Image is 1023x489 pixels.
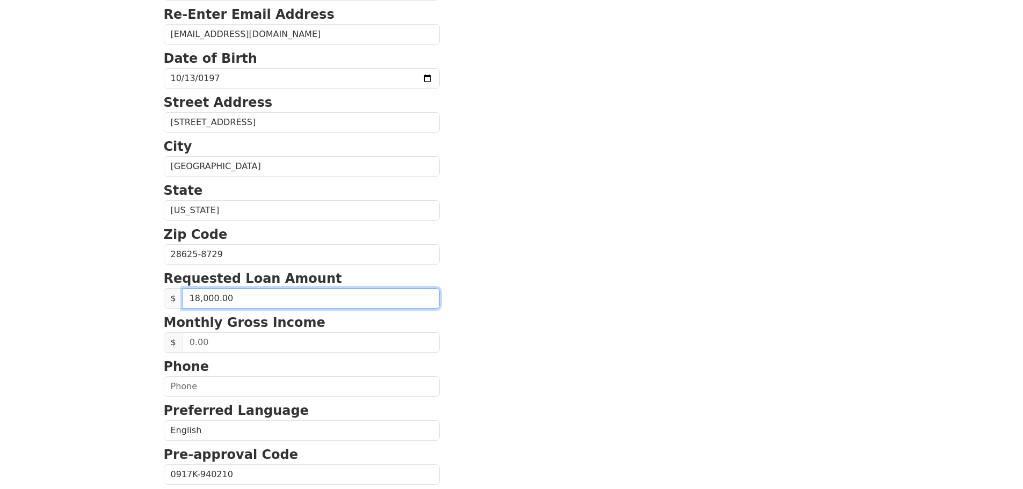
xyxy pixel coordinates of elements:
[164,24,440,45] input: Re-Enter Email Address
[183,332,440,353] input: 0.00
[164,313,440,332] p: Monthly Gross Income
[164,7,335,22] strong: Re-Enter Email Address
[164,156,440,177] input: City
[164,288,183,309] span: $
[164,244,440,265] input: Zip Code
[164,95,273,110] strong: Street Address
[164,447,299,462] strong: Pre-approval Code
[164,376,440,397] input: Phone
[164,139,192,154] strong: City
[164,332,183,353] span: $
[164,464,440,485] input: Pre-approval Code
[164,403,309,418] strong: Preferred Language
[164,359,209,374] strong: Phone
[164,227,228,242] strong: Zip Code
[164,112,440,133] input: Street Address
[164,183,203,198] strong: State
[164,271,342,286] strong: Requested Loan Amount
[164,51,257,66] strong: Date of Birth
[183,288,440,309] input: 0.00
